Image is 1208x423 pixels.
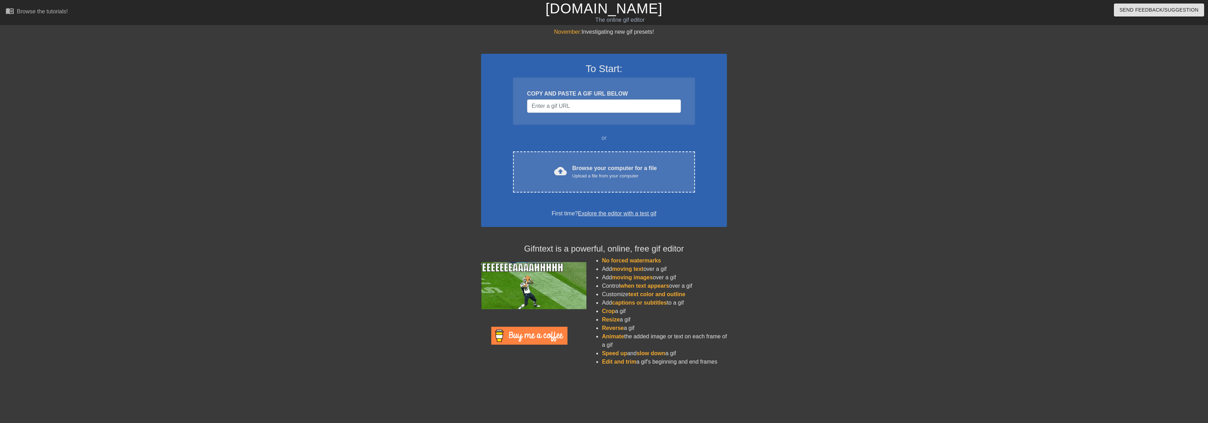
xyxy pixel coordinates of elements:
[490,63,718,75] h3: To Start:
[602,358,727,366] li: a gif's beginning and end frames
[406,16,834,24] div: The online gif editor
[602,332,727,349] li: the added image or text on each frame of a gif
[572,173,657,180] div: Upload a file from your computer
[612,266,644,272] span: moving text
[602,307,727,315] li: a gif
[527,99,681,113] input: Username
[602,350,627,356] span: Speed up
[554,165,567,177] span: cloud_upload
[620,283,669,289] span: when text appears
[602,273,727,282] li: Add over a gif
[602,315,727,324] li: a gif
[602,349,727,358] li: and a gif
[602,299,727,307] li: Add to a gif
[17,8,68,14] div: Browse the tutorials!
[602,324,727,332] li: a gif
[6,7,68,18] a: Browse the tutorials!
[6,7,14,15] span: menu_book
[637,350,665,356] span: slow down
[602,290,727,299] li: Customize
[578,210,656,216] a: Explore the editor with a test gif
[612,274,653,280] span: moving images
[1114,4,1204,17] button: Send Feedback/Suggestion
[602,359,636,365] span: Edit and trim
[602,258,661,263] span: No forced watermarks
[491,327,567,345] img: Buy Me A Coffee
[545,1,662,16] a: [DOMAIN_NAME]
[629,291,685,297] span: text color and outline
[499,134,709,142] div: or
[481,28,727,36] div: Investigating new gif presets!
[490,209,718,218] div: First time?
[572,164,657,180] div: Browse your computer for a file
[481,262,586,309] img: football_small.gif
[602,265,727,273] li: Add over a gif
[602,333,624,339] span: Animate
[602,282,727,290] li: Control over a gif
[602,308,615,314] span: Crop
[554,29,582,35] span: November:
[612,300,667,306] span: captions or subtitles
[602,317,620,323] span: Resize
[1120,6,1199,14] span: Send Feedback/Suggestion
[602,325,624,331] span: Reverse
[527,90,681,98] div: COPY AND PASTE A GIF URL BELOW
[481,244,727,254] h4: Gifntext is a powerful, online, free gif editor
